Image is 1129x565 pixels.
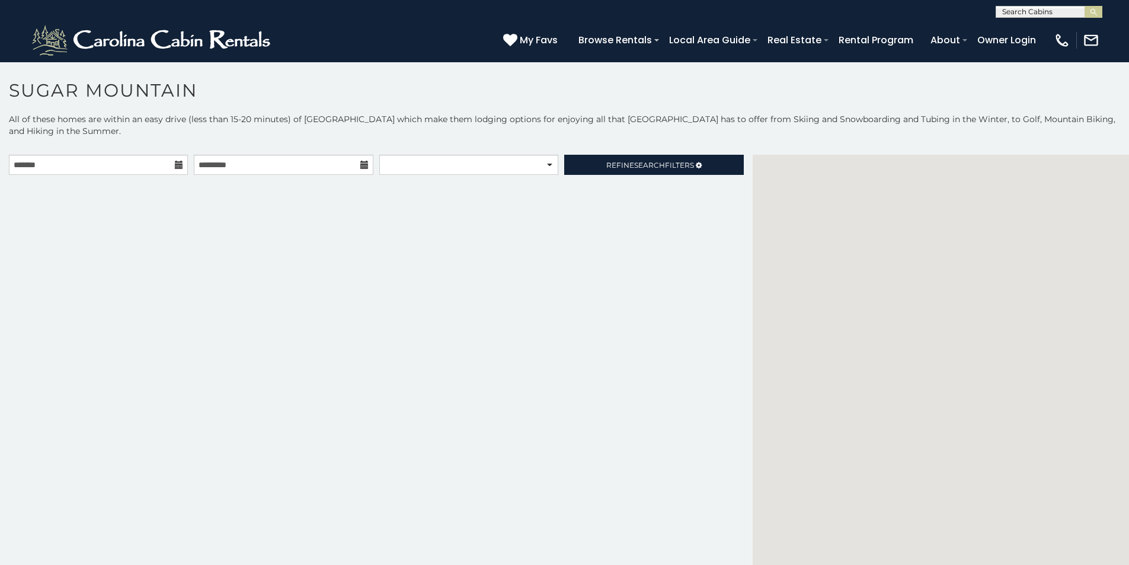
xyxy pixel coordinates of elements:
img: mail-regular-white.png [1083,32,1099,49]
a: Browse Rentals [573,30,658,50]
img: phone-regular-white.png [1054,32,1070,49]
a: Local Area Guide [663,30,756,50]
a: My Favs [503,33,561,48]
a: RefineSearchFilters [564,155,743,175]
a: About [925,30,966,50]
span: Search [634,161,665,170]
span: Refine Filters [606,161,694,170]
a: Real Estate [762,30,827,50]
a: Rental Program [833,30,919,50]
span: My Favs [520,33,558,47]
a: Owner Login [971,30,1042,50]
img: White-1-2.png [30,23,276,58]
